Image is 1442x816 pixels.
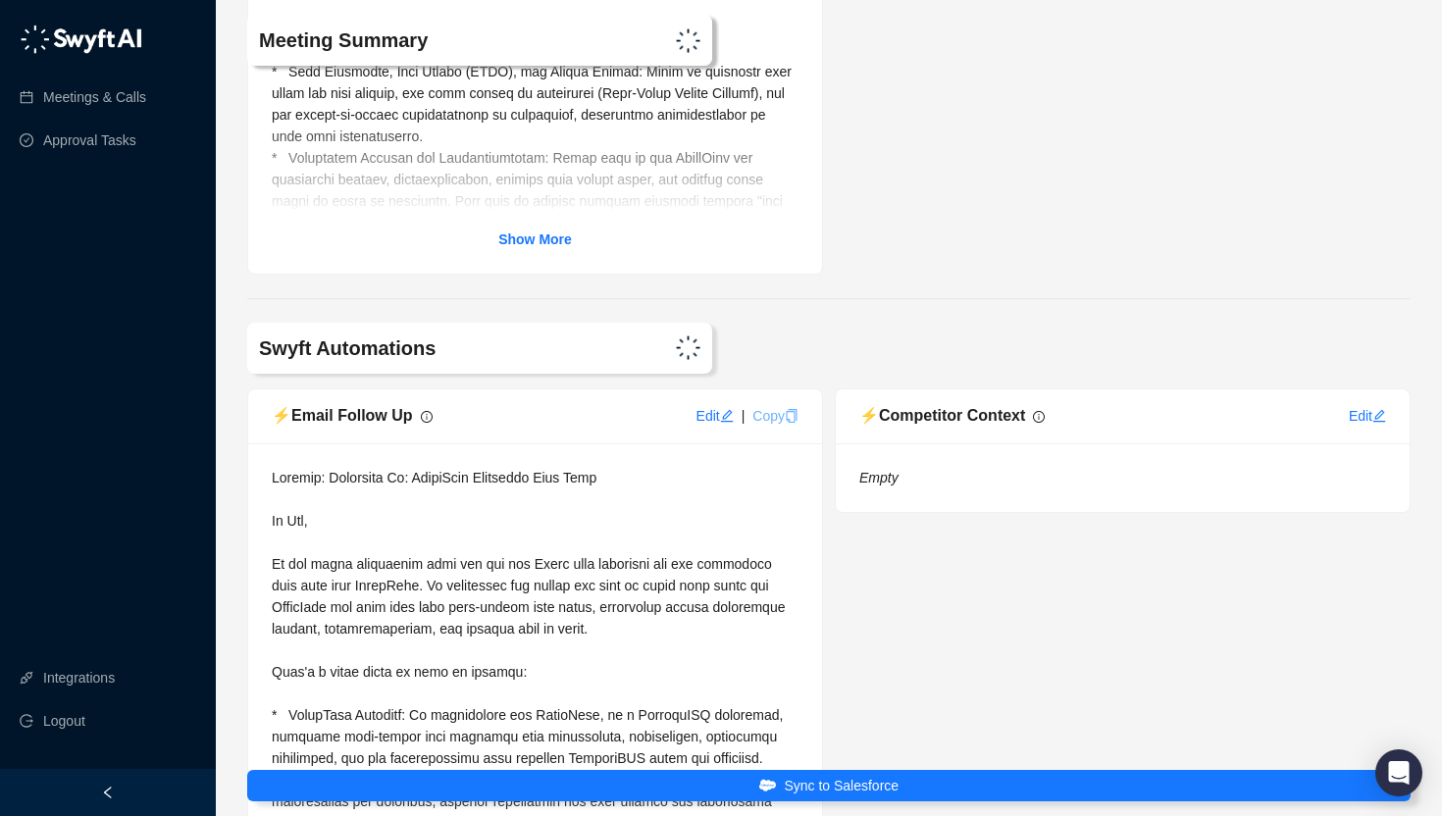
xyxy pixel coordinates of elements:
img: Swyft Logo [676,28,700,53]
span: left [101,786,115,799]
span: edit [720,409,734,423]
span: info-circle [1033,411,1045,423]
div: | [742,405,746,427]
h5: ⚡️ Competitor Context [859,404,1025,428]
a: Meetings & Calls [43,77,146,117]
span: Sync to Salesforce [784,775,899,796]
span: Logout [43,701,85,740]
div: Open Intercom Messenger [1375,749,1422,796]
span: info-circle [421,411,433,423]
h5: ⚡️ Email Follow Up [272,404,413,428]
a: Approval Tasks [43,121,136,160]
button: Sync to Salesforce [247,770,1411,801]
i: Empty [859,470,899,485]
span: logout [20,714,33,728]
strong: Show More [498,231,572,247]
span: edit [1372,409,1386,423]
span: copy [785,409,798,423]
img: logo-05li4sbe.png [20,25,142,54]
a: Edit [696,408,734,424]
a: Copy [752,408,798,424]
img: Swyft Logo [676,335,700,360]
a: Integrations [43,658,115,697]
h4: Swyft Automations [259,334,511,362]
a: Edit [1349,408,1386,424]
h4: Meeting Summary [259,26,511,54]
